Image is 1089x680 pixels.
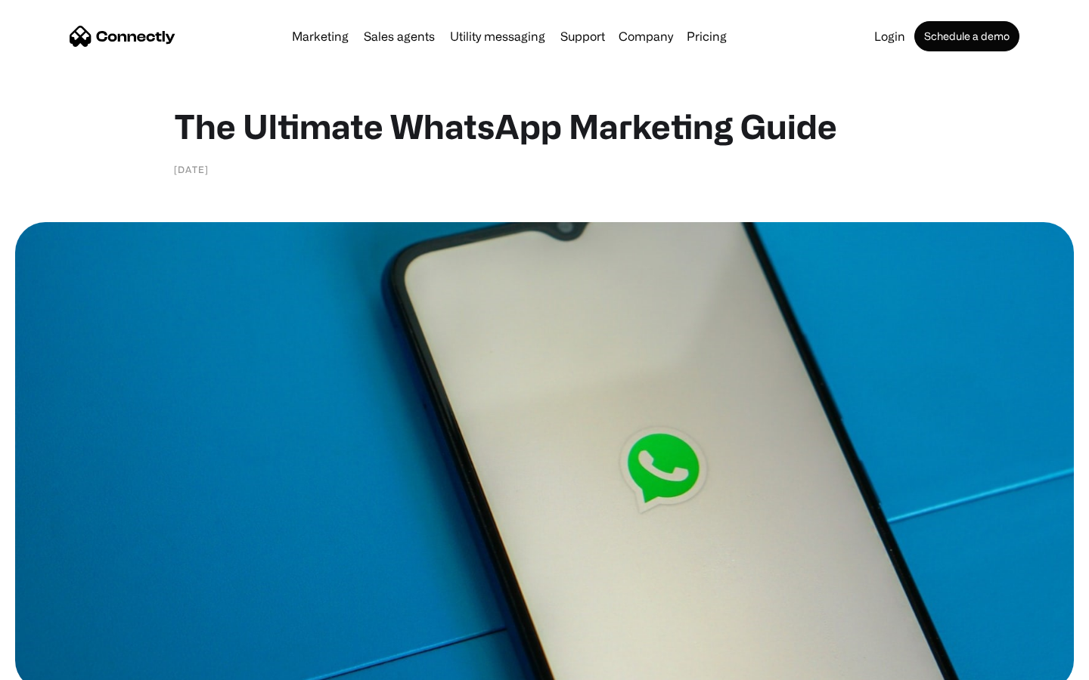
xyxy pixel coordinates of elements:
[554,30,611,42] a: Support
[868,30,911,42] a: Login
[286,30,355,42] a: Marketing
[358,30,441,42] a: Sales agents
[444,30,551,42] a: Utility messaging
[70,25,175,48] a: home
[174,162,209,177] div: [DATE]
[614,26,678,47] div: Company
[681,30,733,42] a: Pricing
[914,21,1019,51] a: Schedule a demo
[30,654,91,675] ul: Language list
[15,654,91,675] aside: Language selected: English
[174,106,915,147] h1: The Ultimate WhatsApp Marketing Guide
[619,26,673,47] div: Company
